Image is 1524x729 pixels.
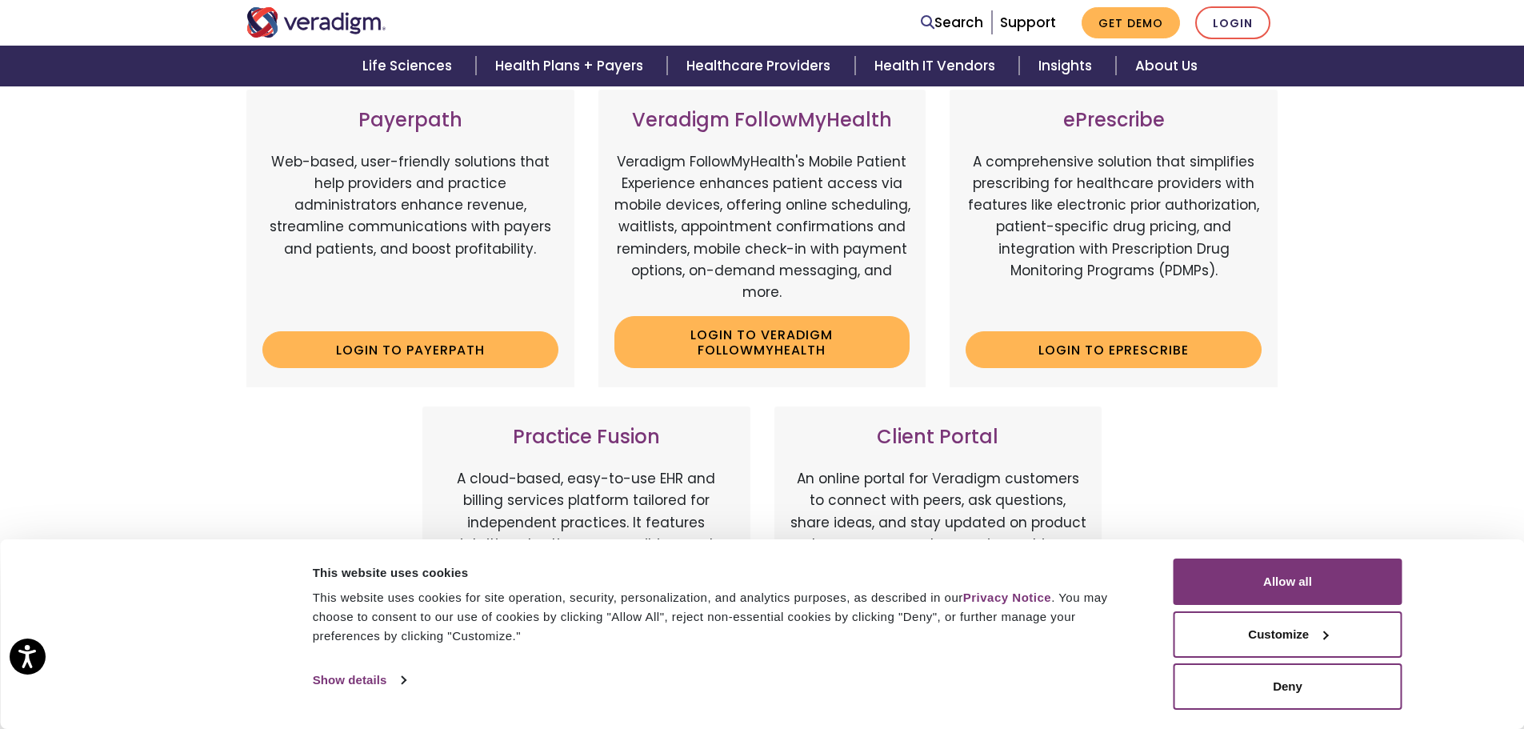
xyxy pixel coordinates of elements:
[476,46,667,86] a: Health Plans + Payers
[262,109,558,132] h3: Payerpath
[343,46,476,86] a: Life Sciences
[438,426,734,449] h3: Practice Fusion
[1174,663,1402,710] button: Deny
[246,7,386,38] img: Veradigm logo
[966,109,1262,132] h3: ePrescribe
[1000,13,1056,32] a: Support
[1082,7,1180,38] a: Get Demo
[963,591,1051,604] a: Privacy Notice
[855,46,1019,86] a: Health IT Vendors
[313,588,1138,646] div: This website uses cookies for site operation, security, personalization, and analytics purposes, ...
[790,426,1086,449] h3: Client Portal
[614,316,910,368] a: Login to Veradigm FollowMyHealth
[1116,46,1217,86] a: About Us
[667,46,854,86] a: Healthcare Providers
[790,468,1086,599] p: An online portal for Veradigm customers to connect with peers, ask questions, share ideas, and st...
[313,563,1138,583] div: This website uses cookies
[313,668,406,692] a: Show details
[1195,6,1270,39] a: Login
[921,12,983,34] a: Search
[262,151,558,319] p: Web-based, user-friendly solutions that help providers and practice administrators enhance revenu...
[966,151,1262,319] p: A comprehensive solution that simplifies prescribing for healthcare providers with features like ...
[614,151,910,303] p: Veradigm FollowMyHealth's Mobile Patient Experience enhances patient access via mobile devices, o...
[1217,614,1505,710] iframe: Drift Chat Widget
[438,468,734,599] p: A cloud-based, easy-to-use EHR and billing services platform tailored for independent practices. ...
[262,331,558,368] a: Login to Payerpath
[966,331,1262,368] a: Login to ePrescribe
[1174,559,1402,605] button: Allow all
[614,109,910,132] h3: Veradigm FollowMyHealth
[1174,611,1402,658] button: Customize
[1019,46,1116,86] a: Insights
